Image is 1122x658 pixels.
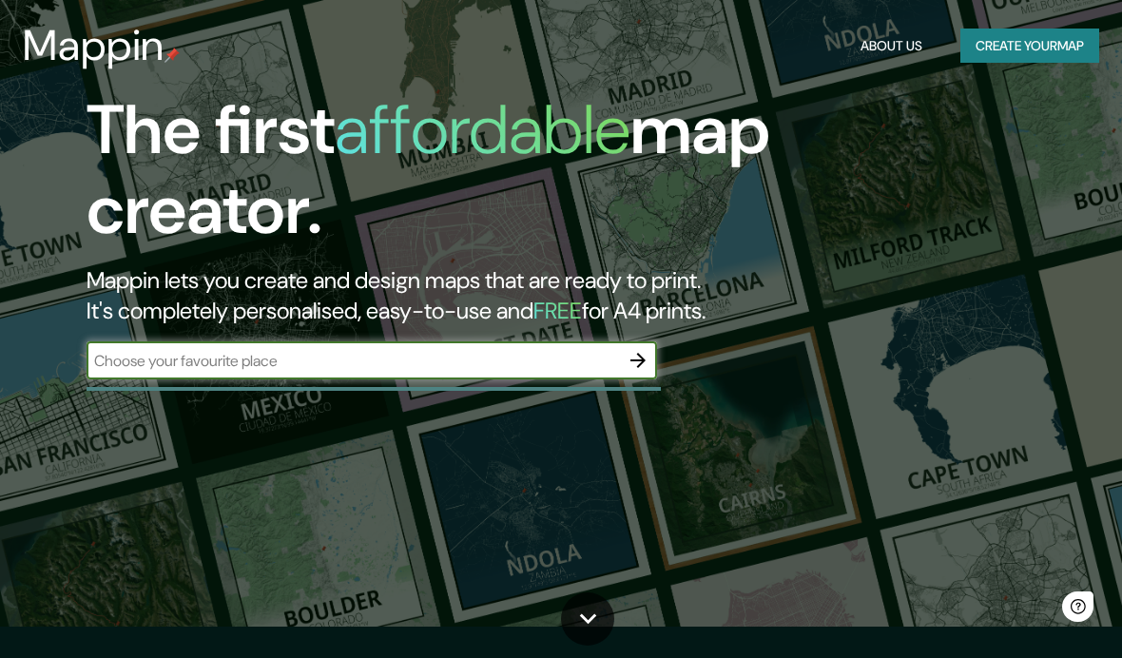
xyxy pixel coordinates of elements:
[87,350,619,372] input: Choose your favourite place
[164,48,180,63] img: mappin-pin
[960,29,1099,64] button: Create yourmap
[23,21,164,70] h3: Mappin
[87,265,984,326] h2: Mappin lets you create and design maps that are ready to print. It's completely personalised, eas...
[853,29,930,64] button: About Us
[335,86,630,174] h1: affordable
[533,296,582,325] h5: FREE
[953,584,1101,637] iframe: Help widget launcher
[87,90,984,265] h1: The first map creator.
